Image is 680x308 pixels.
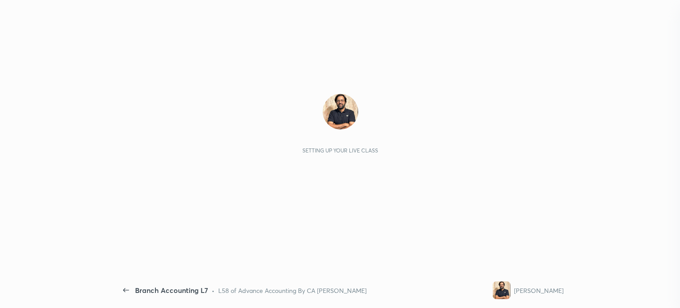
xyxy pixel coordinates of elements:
[323,94,358,129] img: c03332fea6b14f46a3145b9173f2b3a7.jpg
[218,286,367,295] div: L58 of Advance Accounting By CA [PERSON_NAME]
[493,281,510,299] img: c03332fea6b14f46a3145b9173f2b3a7.jpg
[135,285,208,296] div: Branch Accounting L7
[514,286,564,295] div: [PERSON_NAME]
[302,147,378,154] div: Setting up your live class
[212,286,215,295] div: •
